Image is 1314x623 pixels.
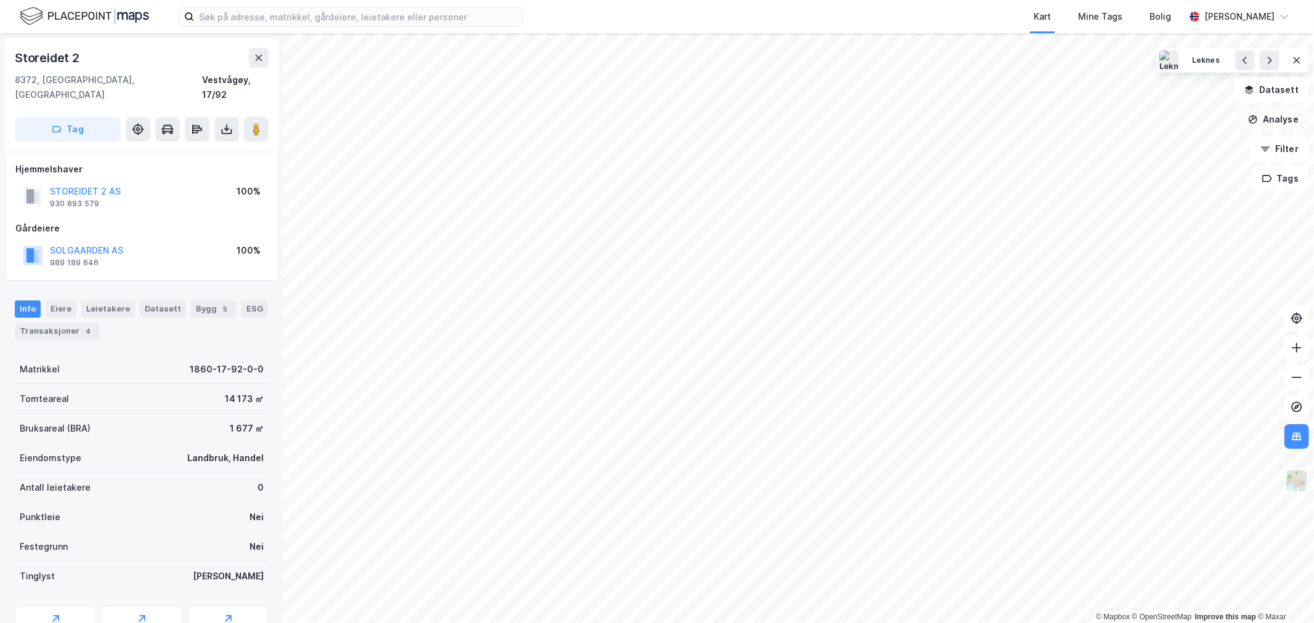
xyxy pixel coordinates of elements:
[1078,9,1122,24] div: Mine Tags
[50,199,99,209] div: 930 893 579
[219,303,232,315] div: 5
[15,73,202,102] div: 8372, [GEOGRAPHIC_DATA], [GEOGRAPHIC_DATA]
[1159,50,1179,70] img: Leknes
[191,300,237,318] div: Bygg
[202,73,269,102] div: Vestvågøy, 17/92
[81,300,135,318] div: Leietakere
[1132,613,1192,621] a: OpenStreetMap
[241,300,268,318] div: ESG
[20,421,91,436] div: Bruksareal (BRA)
[1096,613,1130,621] a: Mapbox
[1234,78,1309,102] button: Datasett
[140,300,186,318] div: Datasett
[20,6,149,27] img: logo.f888ab2527a4732fd821a326f86c7f29.svg
[1285,469,1308,492] img: Z
[20,510,60,525] div: Punktleie
[194,7,523,26] input: Søk på adresse, matrikkel, gårdeiere, leietakere eller personer
[1034,9,1051,24] div: Kart
[258,480,264,495] div: 0
[46,300,76,318] div: Eiere
[50,258,99,268] div: 989 189 646
[1195,613,1256,621] a: Improve this map
[1204,9,1275,24] div: [PERSON_NAME]
[1252,166,1309,191] button: Tags
[15,221,268,236] div: Gårdeiere
[230,421,264,436] div: 1 677 ㎡
[193,569,264,584] div: [PERSON_NAME]
[15,323,99,340] div: Transaksjoner
[237,243,261,258] div: 100%
[15,162,268,177] div: Hjemmelshaver
[82,325,94,337] div: 4
[20,569,55,584] div: Tinglyst
[20,362,60,377] div: Matrikkel
[1250,137,1309,161] button: Filter
[249,510,264,525] div: Nei
[15,48,82,68] div: Storeidet 2
[20,392,69,406] div: Tomteareal
[1150,9,1171,24] div: Bolig
[20,539,68,554] div: Festegrunn
[1252,564,1314,623] div: Kontrollprogram for chat
[15,300,41,318] div: Info
[20,480,91,495] div: Antall leietakere
[1192,55,1220,66] div: Leknes
[1238,107,1309,132] button: Analyse
[20,451,81,465] div: Eiendomstype
[1184,50,1228,70] button: Leknes
[190,362,264,377] div: 1860-17-92-0-0
[1252,564,1314,623] iframe: Chat Widget
[237,184,261,199] div: 100%
[225,392,264,406] div: 14 173 ㎡
[249,539,264,554] div: Nei
[15,117,121,142] button: Tag
[187,451,264,465] div: Landbruk, Handel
